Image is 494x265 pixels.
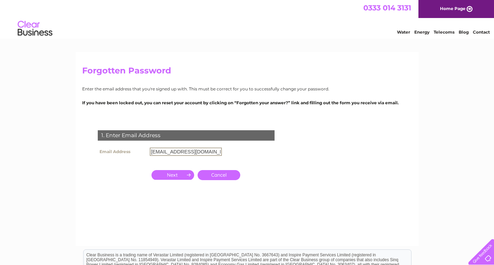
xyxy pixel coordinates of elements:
[98,130,275,141] div: 1. Enter Email Address
[434,29,454,35] a: Telecoms
[473,29,490,35] a: Contact
[84,4,411,34] div: Clear Business is a trading name of Verastar Limited (registered in [GEOGRAPHIC_DATA] No. 3667643...
[82,86,412,92] p: Enter the email address that you're signed up with. This must be correct for you to successfully ...
[82,99,412,106] p: If you have been locked out, you can reset your account by clicking on “Forgotten your answer?” l...
[198,170,240,180] a: Cancel
[82,66,412,79] h2: Forgotten Password
[363,3,411,12] a: 0333 014 3131
[96,146,148,158] th: Email Address
[17,18,53,39] img: logo.png
[397,29,410,35] a: Water
[459,29,469,35] a: Blog
[414,29,430,35] a: Energy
